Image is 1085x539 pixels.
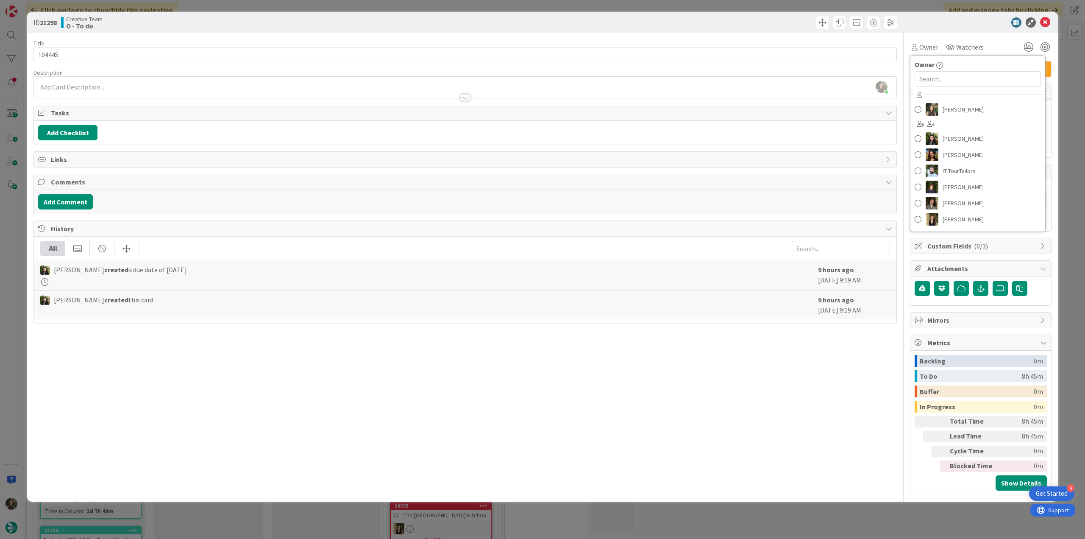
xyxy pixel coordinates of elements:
[950,461,996,472] div: Blocked Time
[950,416,996,427] div: Total Time
[51,223,881,234] span: History
[910,195,1045,211] a: MS[PERSON_NAME]
[943,197,984,209] span: [PERSON_NAME]
[38,125,97,140] button: Add Checklist
[818,265,890,286] div: [DATE] 9:19 AM
[956,42,984,52] span: Watchers
[996,475,1047,491] button: Show Details
[974,242,988,250] span: ( 0/3 )
[51,154,881,165] span: Links
[51,177,881,187] span: Comments
[104,296,128,304] b: created
[910,179,1045,195] a: MC[PERSON_NAME]
[1034,401,1043,413] div: 0m
[950,431,996,442] div: Lead Time
[38,194,93,209] button: Add Comment
[943,132,984,145] span: [PERSON_NAME]
[818,296,854,304] b: 9 hours ago
[33,17,57,28] span: ID
[927,315,1036,325] span: Mirrors
[792,241,890,256] input: Search...
[927,241,1036,251] span: Custom Fields
[927,263,1036,274] span: Attachments
[104,265,128,274] b: created
[915,59,935,70] span: Owner
[1000,416,1043,427] div: 8h 45m
[1000,446,1043,457] div: 0m
[1067,484,1074,492] div: 4
[876,81,887,93] img: 0riiWcpNYxeD57xbJhM7U3fMlmnERAK7.webp
[926,148,938,161] img: DR
[1000,461,1043,472] div: 0m
[1034,385,1043,397] div: 0m
[818,265,854,274] b: 9 hours ago
[926,197,938,209] img: MS
[943,103,984,116] span: [PERSON_NAME]
[1022,370,1043,382] div: 8h 45m
[910,163,1045,179] a: ITIT TourTailors
[910,101,1045,117] a: IG[PERSON_NAME]
[18,1,39,11] span: Support
[41,241,65,256] div: All
[943,213,984,226] span: [PERSON_NAME]
[1000,431,1043,442] div: 8h 45m
[926,181,938,193] img: MC
[818,295,890,315] div: [DATE] 9:19 AM
[919,42,938,52] span: Owner
[40,265,50,275] img: BC
[926,103,938,116] img: IG
[950,446,996,457] div: Cycle Time
[1036,489,1068,498] div: Get Started
[910,211,1045,227] a: SP[PERSON_NAME]
[920,370,1022,382] div: To Do
[926,165,938,177] img: IT
[943,165,976,177] span: IT TourTailors
[910,147,1045,163] a: DR[PERSON_NAME]
[1034,355,1043,367] div: 0m
[66,22,103,29] b: O - To do
[51,108,881,118] span: Tasks
[54,295,153,305] span: [PERSON_NAME] this card
[40,296,50,305] img: BC
[920,385,1034,397] div: Buffer
[33,47,897,62] input: type card name here...
[915,71,1041,87] input: Search...
[943,148,984,161] span: [PERSON_NAME]
[33,39,45,47] label: Title
[66,16,103,22] span: Creative Team
[926,132,938,145] img: BC
[920,401,1034,413] div: In Progress
[927,338,1036,348] span: Metrics
[54,265,187,275] span: [PERSON_NAME] a due date of [DATE]
[943,181,984,193] span: [PERSON_NAME]
[920,355,1034,367] div: Backlog
[926,213,938,226] img: SP
[40,18,57,27] b: 21298
[1029,486,1074,501] div: Open Get Started checklist, remaining modules: 4
[33,69,63,76] span: Description
[910,131,1045,147] a: BC[PERSON_NAME]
